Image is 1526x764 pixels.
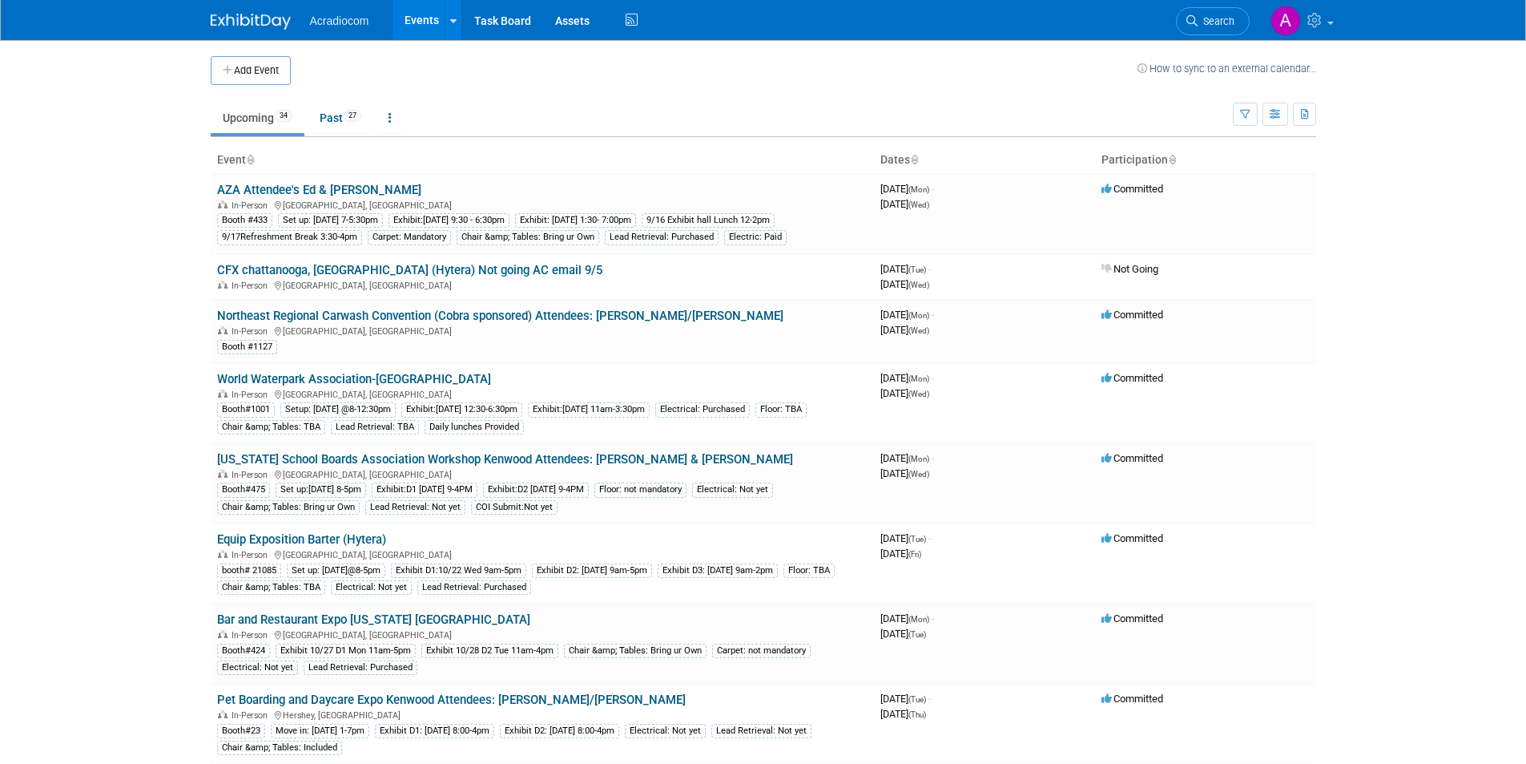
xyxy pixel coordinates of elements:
a: Sort by Start Date [910,153,918,166]
span: [DATE] [880,532,931,544]
img: In-Person Event [218,630,227,638]
a: Past27 [308,103,373,133]
span: (Mon) [908,185,929,194]
span: [DATE] [880,278,929,290]
div: Electrical: Not yet [692,483,773,497]
div: [GEOGRAPHIC_DATA], [GEOGRAPHIC_DATA] [217,324,868,337]
div: Setup: [DATE] @8-12:30pm [280,402,396,417]
div: [GEOGRAPHIC_DATA], [GEOGRAPHIC_DATA] [217,628,868,641]
span: (Wed) [908,200,929,209]
div: Lead Retrieval: Not yet [711,724,811,738]
span: - [928,532,931,544]
div: Chair &amp; Tables: TBA [217,420,325,435]
span: [DATE] [880,548,921,560]
span: Not Going [1101,263,1158,275]
div: [GEOGRAPHIC_DATA], [GEOGRAPHIC_DATA] [217,548,868,560]
span: Acradiocom [310,14,369,27]
div: Electrical: Not yet [625,724,706,738]
div: Booth #1127 [217,340,277,354]
span: [DATE] [880,372,934,384]
a: Bar and Restaurant Expo [US_STATE] [GEOGRAPHIC_DATA] [217,612,530,627]
span: - [928,693,931,705]
span: (Wed) [908,390,929,398]
div: Exhibit:D1 [DATE] 9-4PM [372,483,477,497]
span: [DATE] [880,309,934,321]
img: In-Person Event [218,281,227,289]
span: [DATE] [880,612,934,625]
div: Exhibit:[DATE] 9:30 - 6:30pm [389,213,509,228]
span: In-Person [232,710,272,721]
span: Committed [1101,183,1163,195]
div: Lead Retrieval: Purchased [417,580,531,595]
span: (Mon) [908,374,929,383]
img: In-Person Event [218,200,227,208]
span: 27 [344,110,361,122]
span: (Wed) [908,470,929,479]
span: Committed [1101,452,1163,464]
span: Committed [1101,693,1163,705]
div: Lead Retrieval: Purchased [304,661,417,675]
span: [DATE] [880,693,931,705]
a: Sort by Event Name [246,153,254,166]
span: (Wed) [908,326,929,335]
div: Booth#424 [217,644,270,658]
div: Carpet: Mandatory [368,230,451,245]
span: Committed [1101,372,1163,384]
th: Dates [874,147,1095,174]
div: Set up: [DATE]@8-5pm [287,564,385,578]
div: [GEOGRAPHIC_DATA], [GEOGRAPHIC_DATA] [217,198,868,211]
div: Electrical: Not yet [217,661,298,675]
a: Sort by Participation Type [1168,153,1176,166]
th: Participation [1095,147,1316,174]
img: Amanda Nazarko [1270,6,1301,36]
div: Carpet: not mandatory [712,644,811,658]
div: Exhibit D1:10/22 Wed 9am-5pm [391,564,526,578]
div: Floor: TBA [755,402,807,417]
div: Exhibit 10/28 D2 Tue 11am-4pm [421,644,558,658]
span: Committed [1101,532,1163,544]
span: - [932,372,934,384]
div: 9/16 Exhibit hall Lunch 12-2pm [642,213,775,228]
div: Electrical: Not yet [331,580,412,595]
div: Exhibit:D2 [DATE] 9-4PM [483,483,589,497]
span: Committed [1101,309,1163,321]
div: Set up:[DATE] 8-5pm [276,483,366,497]
span: - [932,309,934,321]
div: Move in: [DATE] 1-7pm [271,724,369,738]
img: In-Person Event [218,550,227,558]
div: Set up: [DATE] 7-5:30pm [278,213,383,228]
span: [DATE] [880,183,934,195]
span: (Mon) [908,311,929,320]
div: Chair &amp; Tables: Bring ur Own [217,500,360,515]
a: CFX chattanooga, [GEOGRAPHIC_DATA] (Hytera) Not going AC email 9/5 [217,263,602,277]
th: Event [211,147,874,174]
div: Chair &amp; Tables: Bring ur Own [457,230,599,245]
div: Booth #433 [217,213,272,228]
div: Exhibit: [DATE] 1:30- 7:00pm [515,213,636,228]
div: Daily lunches Provided [425,420,524,435]
div: 9/17Refreshment Break 3:30-4pm [217,230,362,245]
a: Search [1176,7,1250,35]
span: (Tue) [908,630,926,639]
div: Booth#23 [217,724,265,738]
div: Booth#475 [217,483,270,497]
span: (Wed) [908,281,929,289]
span: [DATE] [880,198,929,210]
a: Equip Exposition Barter (Hytera) [217,532,386,547]
span: [DATE] [880,708,926,720]
a: Northeast Regional Carwash Convention (Cobra sponsored) Attendees: [PERSON_NAME]/[PERSON_NAME] [217,309,783,323]
button: Add Event [211,56,291,85]
div: Exhibit D2: [DATE] 8:00-4pm [500,724,619,738]
span: [DATE] [880,387,929,399]
div: Exhibit 10/27 D1 Mon 11am-5pm [276,644,416,658]
span: Committed [1101,612,1163,625]
a: [US_STATE] School Boards Association Workshop Kenwood Attendees: [PERSON_NAME] & [PERSON_NAME] [217,452,793,467]
div: Electric: Paid [724,230,787,245]
div: COI Submit:Not yet [471,500,558,515]
div: Exhibit D2: [DATE] 9am-5pm [532,564,652,578]
img: In-Person Event [218,710,227,718]
span: Search [1198,15,1234,27]
img: ExhibitDay [211,14,291,30]
span: In-Person [232,470,272,480]
div: Lead Retrieval: Not yet [365,500,465,515]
